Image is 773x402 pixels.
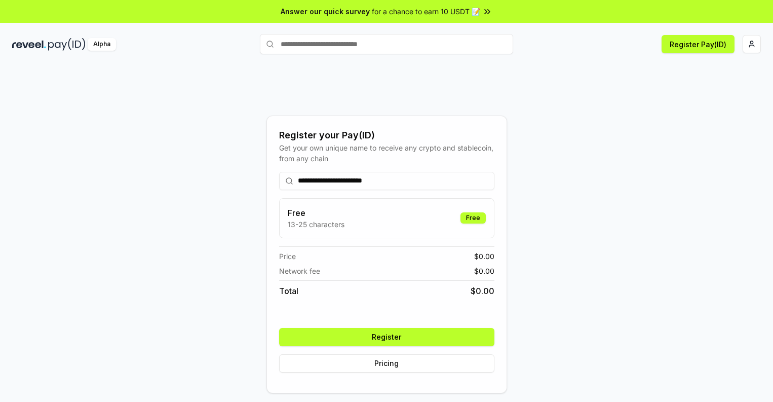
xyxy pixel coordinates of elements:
[662,35,735,53] button: Register Pay(ID)
[281,6,370,17] span: Answer our quick survey
[288,207,344,219] h3: Free
[279,142,494,164] div: Get your own unique name to receive any crypto and stablecoin, from any chain
[279,285,298,297] span: Total
[474,251,494,262] span: $ 0.00
[474,266,494,276] span: $ 0.00
[288,219,344,230] p: 13-25 characters
[279,266,320,276] span: Network fee
[88,38,116,51] div: Alpha
[279,251,296,262] span: Price
[471,285,494,297] span: $ 0.00
[12,38,46,51] img: reveel_dark
[279,354,494,373] button: Pricing
[460,212,486,224] div: Free
[279,328,494,346] button: Register
[48,38,86,51] img: pay_id
[279,128,494,142] div: Register your Pay(ID)
[372,6,480,17] span: for a chance to earn 10 USDT 📝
